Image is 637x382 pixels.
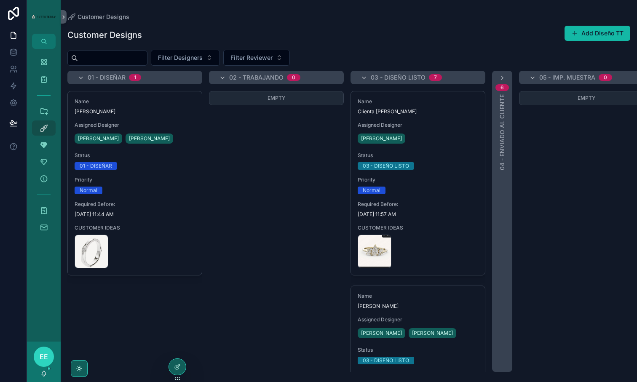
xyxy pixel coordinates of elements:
span: Assigned Designer [358,316,478,323]
span: [PERSON_NAME] [361,330,402,337]
span: Name [358,293,478,299]
span: [PERSON_NAME] [358,303,478,310]
button: Select Button [223,50,290,66]
div: Normal [363,187,380,194]
span: Status [358,152,478,159]
div: 01 - DISEÑAR [80,162,112,170]
span: Required Before: [358,201,478,208]
button: Add Diseño TT [565,26,630,41]
span: CUSTOMER IDEAS [358,224,478,231]
a: Customer Designs [67,13,129,21]
span: 05 - IMP. MUESTRA [539,73,595,82]
span: Clienta [PERSON_NAME] [358,108,478,115]
button: Select Button [151,50,220,66]
span: [PERSON_NAME] [361,135,402,142]
span: [PERSON_NAME] [78,135,119,142]
span: Empty [578,95,595,101]
span: 03 - DISEÑO LISTO [371,73,426,82]
img: App logo [32,15,56,19]
span: Status [75,152,195,159]
a: Name[PERSON_NAME]Assigned Designer[PERSON_NAME][PERSON_NAME]Status01 - DISEÑARPriorityNormalRequi... [67,91,202,275]
span: Empty [268,95,285,101]
h1: Customer Designs [67,29,142,41]
span: 01 - DISEÑAR [88,73,126,82]
span: Priority [358,176,478,183]
span: Customer Designs [78,13,129,21]
span: Name [358,98,478,105]
div: Normal [80,187,97,194]
span: [DATE] 11:57 AM [358,211,478,218]
span: Assigned Designer [358,122,478,128]
span: [PERSON_NAME] [412,330,453,337]
span: CUSTOMER IDEAS [75,224,195,231]
div: scrollable content [27,49,61,246]
span: 02 - TRABAJANDO [229,73,284,82]
span: [PERSON_NAME] [75,108,195,115]
span: Name [75,98,195,105]
span: Status [358,347,478,353]
span: [DATE] 11:44 AM [75,211,195,218]
div: 1 [134,74,136,81]
span: Priority [75,176,195,183]
span: Assigned Designer [75,122,195,128]
div: 7 [434,74,437,81]
span: Required Before: [75,201,195,208]
span: [PERSON_NAME] [129,135,170,142]
div: 0 [292,74,295,81]
span: Priority [358,371,478,378]
span: EE [40,352,48,362]
span: Filter Reviewer [230,53,273,62]
span: Filter Designers [158,53,203,62]
div: 03 - DISEÑO LISTO [363,357,409,364]
div: 0 [604,74,607,81]
div: 6 [500,84,504,91]
a: NameClienta [PERSON_NAME]Assigned Designer[PERSON_NAME]Status03 - DISEÑO LISTOPriorityNormalRequi... [351,91,485,275]
div: 03 - DISEÑO LISTO [363,162,409,170]
span: 04 - ENVIADO AL CLIENTE [498,94,506,170]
